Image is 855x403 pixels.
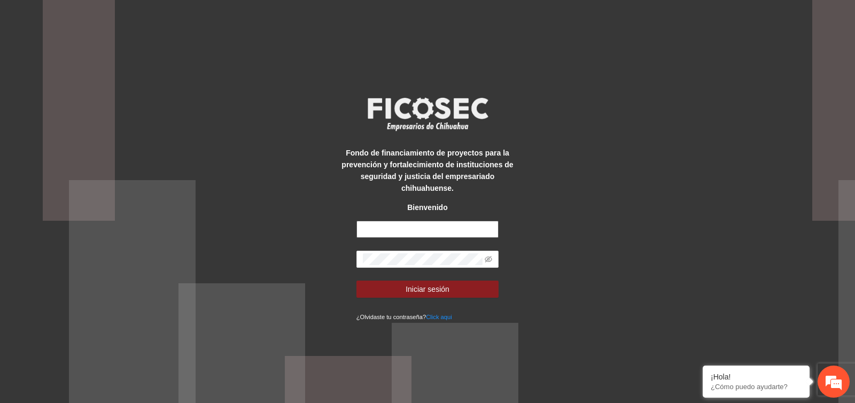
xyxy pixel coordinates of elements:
button: Iniciar sesión [356,281,499,298]
span: Iniciar sesión [406,283,449,295]
a: Click aqui [426,314,452,320]
textarea: Escriba su mensaje y pulse “Intro” [5,292,204,329]
span: eye-invisible [485,255,492,263]
div: Minimizar ventana de chat en vivo [175,5,201,31]
img: logo [361,94,494,134]
strong: Fondo de financiamiento de proyectos para la prevención y fortalecimiento de instituciones de seg... [341,149,513,192]
div: Chatee con nosotros ahora [56,55,180,68]
p: ¿Cómo puedo ayudarte? [711,383,802,391]
strong: Bienvenido [407,203,447,212]
div: ¡Hola! [711,373,802,381]
span: Estamos en línea. [62,143,147,251]
small: ¿Olvidaste tu contraseña? [356,314,452,320]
